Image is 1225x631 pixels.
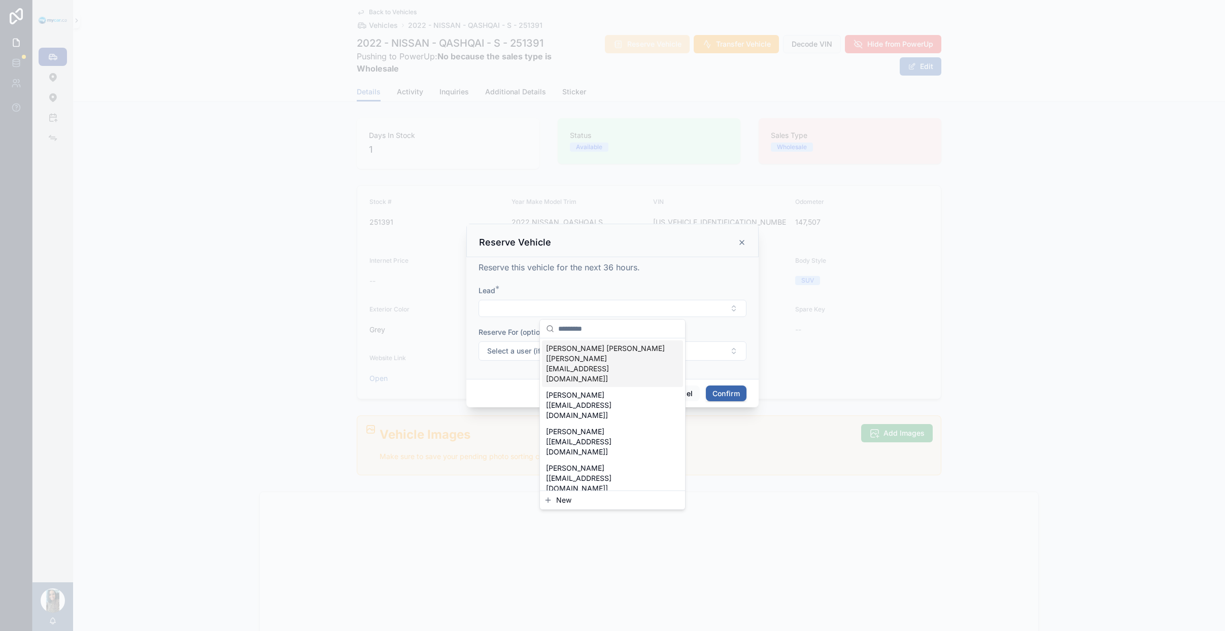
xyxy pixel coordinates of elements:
[544,495,681,505] button: New
[479,328,553,336] span: Reserve For (optional)
[479,236,551,249] h3: Reserve Vehicle
[479,300,746,317] button: Select Button
[556,495,571,505] span: New
[546,463,667,494] span: [PERSON_NAME] [[EMAIL_ADDRESS][DOMAIN_NAME]]
[546,390,667,420] span: [PERSON_NAME] [[EMAIL_ADDRESS][DOMAIN_NAME]]
[479,286,495,295] span: Lead
[479,262,640,272] span: Reserve this vehicle for the next 36 hours.
[540,338,685,490] div: Suggestions
[706,385,746,402] button: Confirm
[546,427,667,457] span: [PERSON_NAME] [[EMAIL_ADDRESS][DOMAIN_NAME]]
[546,343,667,384] span: [PERSON_NAME] [PERSON_NAME] [[PERSON_NAME][EMAIL_ADDRESS][DOMAIN_NAME]]
[487,346,664,356] span: Select a user (if you are reserving for someone else)
[479,341,746,361] button: Select Button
